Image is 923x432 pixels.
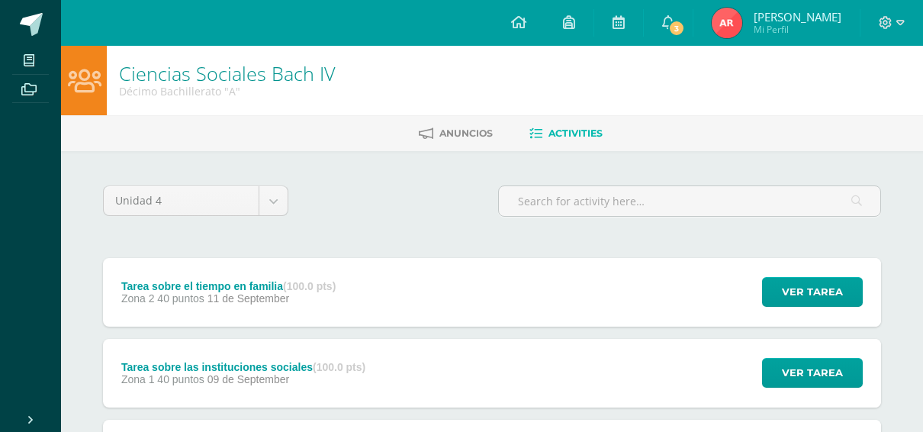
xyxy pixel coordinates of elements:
span: 11 de September [207,292,289,305]
span: Activities [548,127,603,139]
div: Décimo Bachillerato 'A' [119,84,336,98]
input: Search for activity here… [499,186,880,216]
a: Anuncios [419,121,493,146]
strong: (100.0 pts) [283,280,336,292]
div: Tarea sobre el tiempo en familia [121,280,336,292]
span: 09 de September [207,373,289,385]
strong: (100.0 pts) [313,361,365,373]
span: 3 [668,20,685,37]
a: Ciencias Sociales Bach IV [119,60,336,86]
span: Ver tarea [782,278,843,306]
button: Ver tarea [762,358,863,388]
h1: Ciencias Sociales Bach IV [119,63,336,84]
div: Tarea sobre las instituciones sociales [121,361,365,373]
span: Unidad 4 [115,186,247,215]
span: Ver tarea [782,359,843,387]
span: Zona 1 40 puntos [121,373,204,385]
span: Zona 2 40 puntos [121,292,204,305]
a: Unidad 4 [104,186,288,215]
button: Ver tarea [762,277,863,307]
span: Anuncios [439,127,493,139]
span: Mi Perfil [754,23,841,36]
img: c9bcb59223d60cba950dd4d66ce03bcc.png [712,8,742,38]
span: [PERSON_NAME] [754,9,841,24]
a: Activities [529,121,603,146]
